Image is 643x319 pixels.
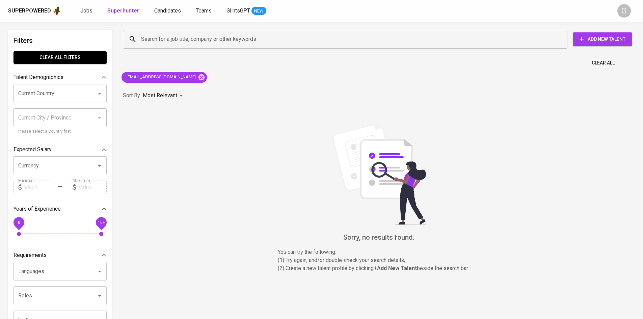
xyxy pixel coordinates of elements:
[14,73,63,81] p: Talent Demographics
[122,72,207,83] div: [EMAIL_ADDRESS][DOMAIN_NAME]
[52,6,61,16] img: app logo
[14,51,107,64] button: Clear All filters
[573,32,632,46] button: Add New Talent
[19,53,101,62] span: Clear All filters
[14,251,47,259] p: Requirements
[143,91,177,100] p: Most Relevant
[278,248,480,256] p: You can try the following :
[251,8,266,15] span: NEW
[95,89,104,98] button: Open
[592,59,615,67] span: Clear All
[98,220,105,225] span: 10+
[374,265,417,271] b: + Add New Talent
[226,7,266,15] a: GlintsGPT NEW
[328,124,430,225] img: file_searching.svg
[196,7,212,14] span: Teams
[123,232,635,243] h6: Sorry, no results found.
[80,7,94,15] a: Jobs
[107,7,139,14] b: Superhunter
[123,91,140,100] p: Sort By
[196,7,213,15] a: Teams
[278,264,480,272] p: (2) Create a new talent profile by clicking beside the search bar.
[18,220,20,225] span: 0
[8,6,61,16] a: Superpoweredapp logo
[79,181,107,194] input: Value
[226,7,250,14] span: GlintsGPT
[8,7,51,15] div: Superpowered
[617,4,631,18] div: G
[14,205,61,213] p: Years of Experience
[14,143,107,156] div: Expected Salary
[154,7,182,15] a: Candidates
[95,161,104,170] button: Open
[107,7,141,15] a: Superhunter
[143,89,185,102] div: Most Relevant
[154,7,181,14] span: Candidates
[122,74,200,80] span: [EMAIL_ADDRESS][DOMAIN_NAME]
[80,7,92,14] span: Jobs
[95,267,104,276] button: Open
[589,57,617,69] button: Clear All
[18,128,102,135] p: Please select a Country first
[14,145,52,154] p: Expected Salary
[95,291,104,300] button: Open
[14,202,107,216] div: Years of Experience
[14,248,107,262] div: Requirements
[14,71,107,84] div: Talent Demographics
[24,181,52,194] input: Value
[278,256,480,264] p: (1) Try again, and/or double-check your search details,
[578,35,627,44] span: Add New Talent
[14,35,107,46] h6: Filters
